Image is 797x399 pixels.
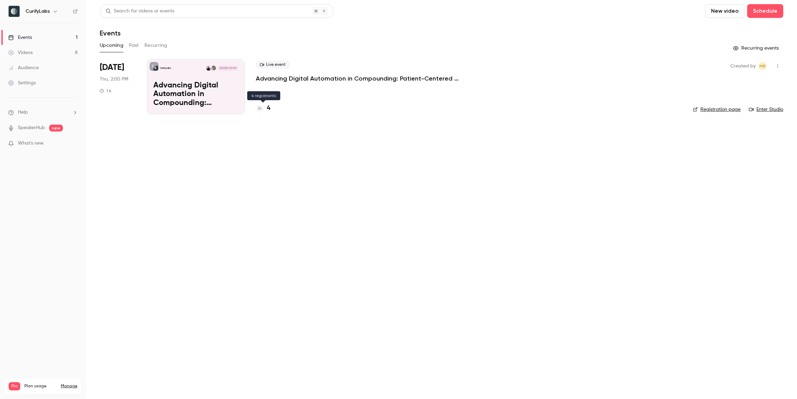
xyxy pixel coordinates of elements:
button: New video [705,4,744,18]
span: Thu, 2:00 PM [100,76,128,83]
div: Videos [8,49,33,56]
div: Settings [8,80,36,86]
a: Manage [61,384,77,389]
span: [DATE] [100,62,124,73]
span: Marion Roussel [758,62,767,70]
button: Upcoming [100,40,123,51]
h6: CurifyLabs [25,8,50,15]
a: 4 [256,104,270,113]
p: Advancing Digital Automation in Compounding: Patient-Centered Solutions for Personalized Medicine... [153,81,238,108]
button: Recurring [144,40,167,51]
span: Plan usage [24,384,57,389]
span: [DATE] 2:00 PM [218,66,238,71]
li: help-dropdown-opener [8,109,78,116]
div: Events [8,34,32,41]
span: Live event [256,61,290,69]
button: Recurring events [730,43,783,54]
img: Niklas Sandler [211,66,216,71]
a: Advancing Digital Automation in Compounding: Patient-Centered Solutions for Personalized Medicine... [147,59,245,114]
div: 1 h [100,88,111,94]
h4: 4 [267,104,270,113]
img: CurifyLabs [9,6,20,17]
h1: Events [100,29,121,37]
div: Audience [8,64,39,71]
span: new [49,125,63,132]
span: What's new [18,140,44,147]
div: Search for videos or events [106,8,174,15]
div: Oct 2 Thu, 2:00 PM (Europe/Helsinki) [100,59,136,114]
span: Help [18,109,28,116]
img: Ludmila Hrižanovska [206,66,211,71]
span: Pro [9,382,20,390]
iframe: Noticeable Trigger [69,140,78,147]
a: Advancing Digital Automation in Compounding: Patient-Centered Solutions for Personalized Medicine... [256,74,462,83]
p: CurifyLabs [160,66,171,70]
button: Past [129,40,139,51]
a: Registration page [693,106,741,113]
a: Enter Studio [749,106,783,113]
span: Created by [730,62,756,70]
a: SpeakerHub [18,124,45,132]
span: MR [760,62,766,70]
button: Schedule [747,4,783,18]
